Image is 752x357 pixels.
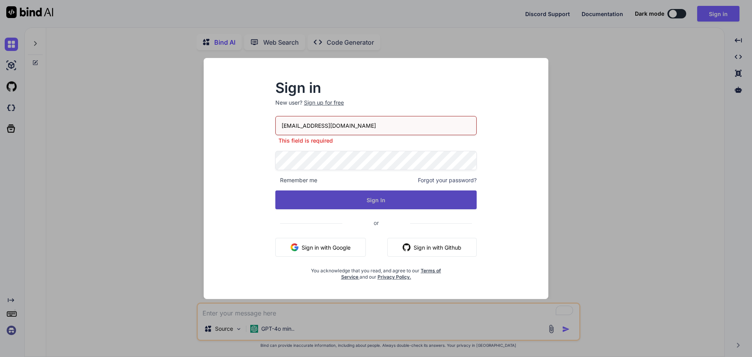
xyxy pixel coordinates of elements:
[275,190,477,209] button: Sign In
[418,176,477,184] span: Forgot your password?
[275,238,366,257] button: Sign in with Google
[403,243,410,251] img: github
[309,263,443,280] div: You acknowledge that you read, and agree to our and our
[341,268,441,280] a: Terms of Service
[291,243,298,251] img: google
[275,116,477,135] input: Login or Email
[378,274,411,280] a: Privacy Policy.
[275,137,477,145] p: This field is required
[304,99,344,107] div: Sign up for free
[275,99,477,116] p: New user?
[275,176,317,184] span: Remember me
[387,238,477,257] button: Sign in with Github
[342,213,410,232] span: or
[275,82,477,94] h2: Sign in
